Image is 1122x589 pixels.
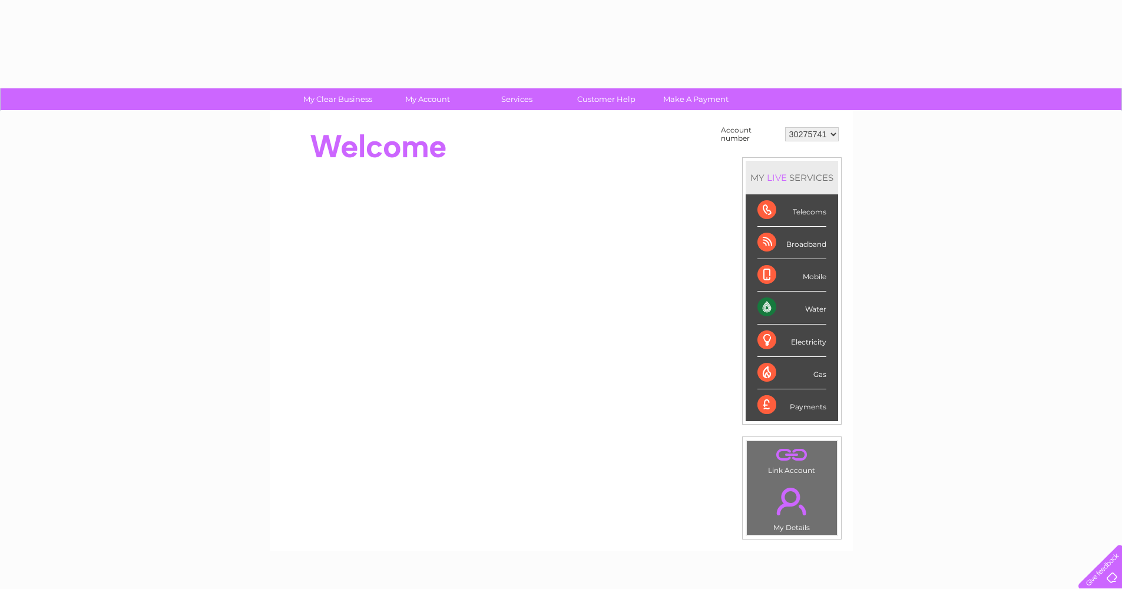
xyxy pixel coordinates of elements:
div: LIVE [764,172,789,183]
td: My Details [746,478,838,535]
td: Account number [718,123,782,145]
a: My Clear Business [289,88,386,110]
div: Payments [757,389,826,421]
a: Services [468,88,565,110]
a: My Account [379,88,476,110]
td: Link Account [746,441,838,478]
div: Telecoms [757,194,826,227]
a: . [750,481,834,522]
div: Water [757,292,826,324]
a: Customer Help [558,88,655,110]
div: Gas [757,357,826,389]
div: Electricity [757,325,826,357]
div: Mobile [757,259,826,292]
a: Make A Payment [647,88,744,110]
div: Broadband [757,227,826,259]
a: . [750,444,834,465]
div: MY SERVICES [746,161,838,194]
